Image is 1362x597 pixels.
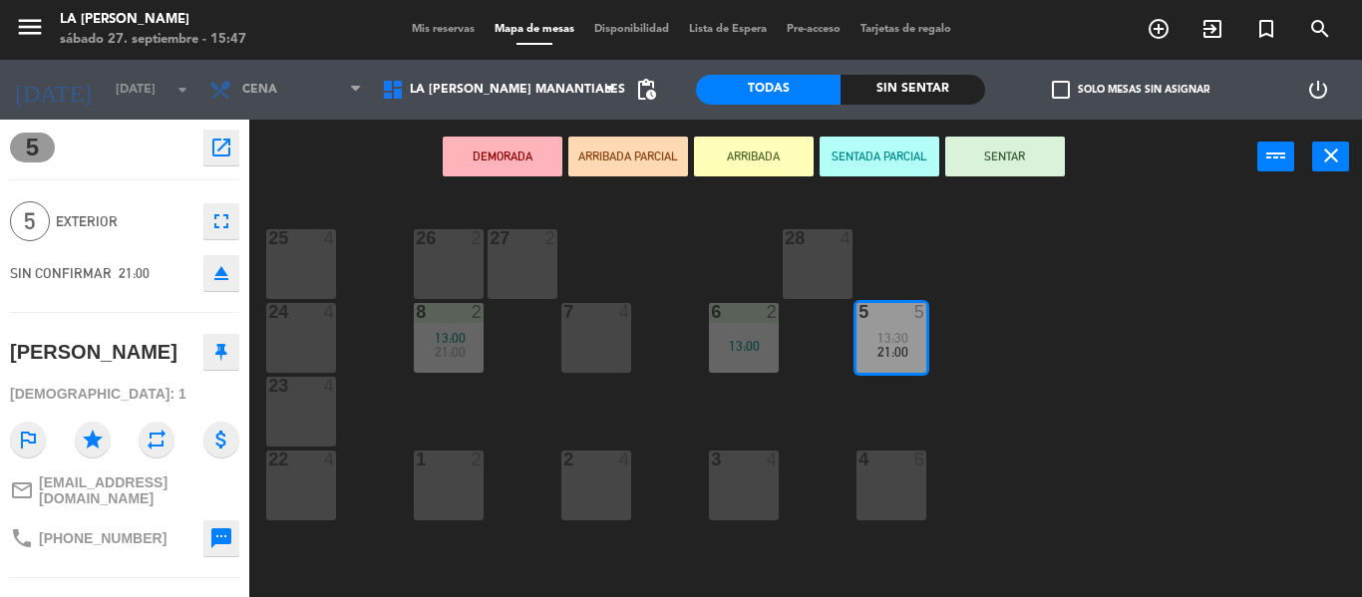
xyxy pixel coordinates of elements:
div: Sin sentar [841,75,985,105]
span: La [PERSON_NAME] Manantiales [410,83,625,97]
div: 2 [472,450,484,468]
i: phone [10,526,34,550]
i: power_input [1264,144,1288,167]
div: 6 [711,303,712,321]
button: power_input [1257,142,1294,171]
i: add_circle_outline [1147,17,1171,41]
div: 8 [416,303,417,321]
span: Mapa de mesas [485,24,584,35]
div: 4 [324,450,336,468]
button: DEMORADA [443,137,562,176]
span: check_box_outline_blank [1052,81,1070,99]
div: 4 [767,450,779,468]
div: 2 [472,229,484,247]
i: open_in_new [209,136,233,159]
span: 21:00 [435,344,466,360]
i: menu [15,12,45,42]
span: 21:00 [877,344,908,360]
span: 5 [10,133,55,162]
i: mail_outline [10,478,34,502]
div: 13:00 [709,339,779,353]
div: Todas [696,75,841,105]
button: ARRIBADA [694,137,814,176]
a: mail_outline[EMAIL_ADDRESS][DOMAIN_NAME] [10,474,239,506]
div: 4 [619,450,631,468]
div: LA [PERSON_NAME] [60,10,246,30]
div: 22 [268,450,269,468]
i: arrow_drop_down [170,78,194,102]
div: 24 [268,303,269,321]
div: 4 [858,450,859,468]
label: Solo mesas sin asignar [1052,81,1209,99]
span: pending_actions [634,78,658,102]
button: fullscreen [203,203,239,239]
i: attach_money [203,422,239,457]
span: [EMAIL_ADDRESS][DOMAIN_NAME] [39,474,239,506]
span: Tarjetas de regalo [851,24,961,35]
div: 25 [268,229,269,247]
button: sms [203,520,239,556]
i: repeat [139,422,174,457]
span: Lista de Espera [679,24,777,35]
div: 5 [858,303,859,321]
div: 27 [490,229,491,247]
span: Cena [242,83,277,97]
i: outlined_flag [10,422,46,457]
div: 23 [268,377,269,395]
i: turned_in_not [1254,17,1278,41]
button: SENTADA PARCIAL [820,137,939,176]
i: exit_to_app [1200,17,1224,41]
button: SENTAR [945,137,1065,176]
i: search [1308,17,1332,41]
div: 6 [914,450,926,468]
div: 4 [324,303,336,321]
span: 5 [10,201,50,241]
div: 2 [563,450,564,468]
span: Pre-acceso [777,24,851,35]
div: 2 [472,303,484,321]
i: close [1319,144,1343,167]
div: 4 [324,229,336,247]
div: 1 [416,450,417,468]
div: 4 [324,377,336,395]
div: 3 [711,450,712,468]
span: 13:00 [435,330,466,346]
span: 21:00 [119,265,150,281]
span: 13:30 [877,330,908,346]
button: close [1312,142,1349,171]
button: menu [15,12,45,49]
div: 4 [619,303,631,321]
i: star [75,422,111,457]
div: 26 [416,229,417,247]
span: Exterior [56,210,193,233]
div: 2 [545,229,557,247]
span: SIN CONFIRMAR [10,265,112,281]
div: sábado 27. septiembre - 15:47 [60,30,246,50]
i: power_settings_new [1306,78,1330,102]
div: 5 [914,303,926,321]
div: 28 [785,229,786,247]
i: fullscreen [209,209,233,233]
button: ARRIBADA PARCIAL [568,137,688,176]
button: eject [203,255,239,291]
div: 4 [841,229,852,247]
i: sms [209,526,233,550]
div: [PERSON_NAME] [10,336,177,369]
div: [DEMOGRAPHIC_DATA]: 1 [10,377,239,412]
button: open_in_new [203,130,239,165]
i: eject [209,261,233,285]
span: Disponibilidad [584,24,679,35]
span: [PHONE_NUMBER] [39,530,167,546]
span: Mis reservas [402,24,485,35]
div: 2 [767,303,779,321]
div: 7 [563,303,564,321]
